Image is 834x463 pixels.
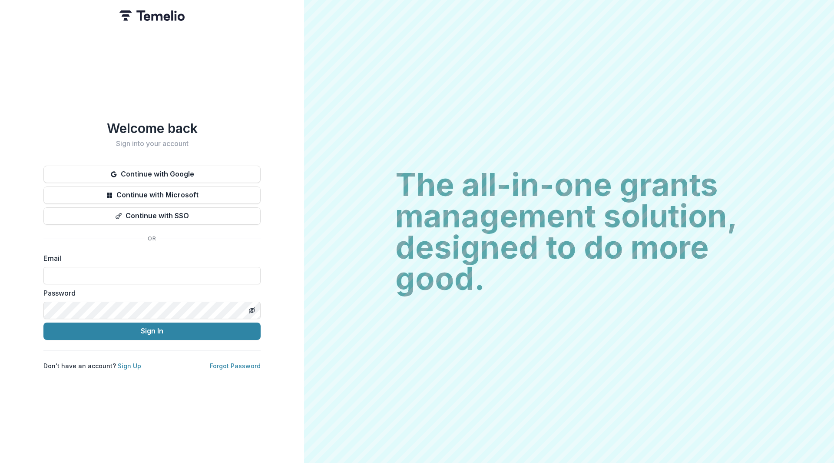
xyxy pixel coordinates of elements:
[118,362,141,370] a: Sign Up
[43,361,141,370] p: Don't have an account?
[43,253,255,263] label: Email
[119,10,185,21] img: Temelio
[43,207,261,225] button: Continue with SSO
[43,166,261,183] button: Continue with Google
[245,303,259,317] button: Toggle password visibility
[43,120,261,136] h1: Welcome back
[43,323,261,340] button: Sign In
[43,288,255,298] label: Password
[43,187,261,204] button: Continue with Microsoft
[43,140,261,148] h2: Sign into your account
[210,362,261,370] a: Forgot Password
